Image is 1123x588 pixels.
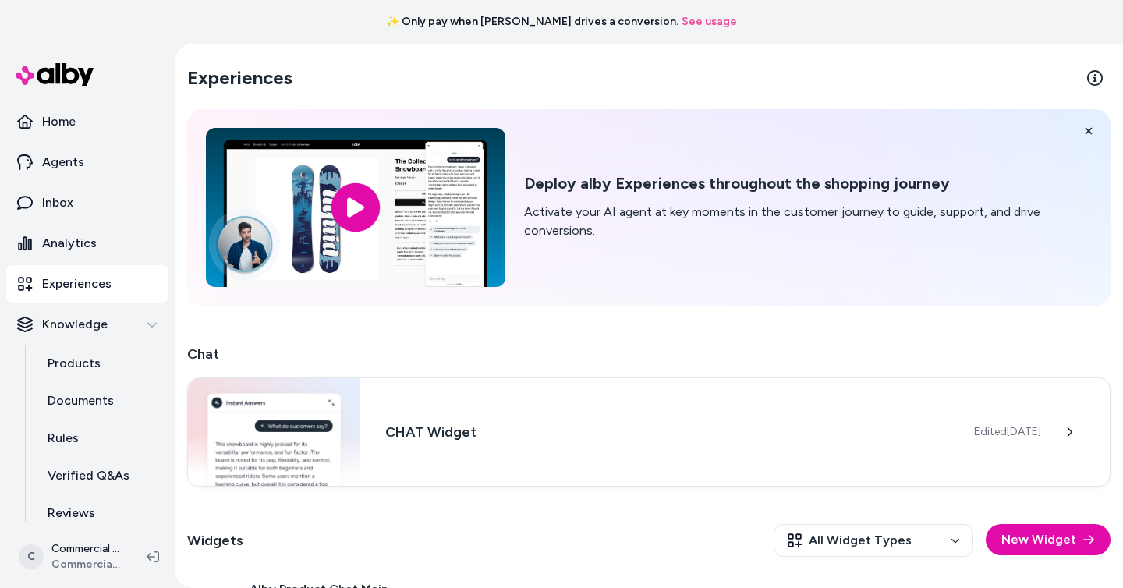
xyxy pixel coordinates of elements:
[16,63,94,86] img: alby Logo
[682,14,737,30] a: See usage
[51,557,122,572] span: Commercial Cleaning Depot
[42,315,108,334] p: Knowledge
[42,153,84,172] p: Agents
[187,377,1111,487] a: Chat widgetCHAT WidgetEdited[DATE]
[32,420,168,457] a: Rules
[48,504,95,522] p: Reviews
[6,103,168,140] a: Home
[524,203,1092,240] p: Activate your AI agent at key moments in the customer journey to guide, support, and drive conver...
[187,343,1111,365] h2: Chat
[986,524,1111,555] button: New Widget
[48,354,101,373] p: Products
[51,541,122,557] p: Commercial Cleaning Depot Shopify
[42,112,76,131] p: Home
[32,345,168,382] a: Products
[6,143,168,181] a: Agents
[774,524,973,557] button: All Widget Types
[42,193,73,212] p: Inbox
[974,424,1041,440] span: Edited [DATE]
[6,184,168,221] a: Inbox
[9,532,134,582] button: CCommercial Cleaning Depot ShopifyCommercial Cleaning Depot
[188,378,360,486] img: Chat widget
[19,544,44,569] span: C
[48,429,79,448] p: Rules
[42,275,112,293] p: Experiences
[32,494,168,532] a: Reviews
[48,391,114,410] p: Documents
[32,382,168,420] a: Documents
[48,466,129,485] p: Verified Q&As
[524,174,1092,193] h2: Deploy alby Experiences throughout the shopping journey
[187,66,292,90] h2: Experiences
[386,14,678,30] span: ✨ Only pay when [PERSON_NAME] drives a conversion.
[6,225,168,262] a: Analytics
[32,457,168,494] a: Verified Q&As
[6,265,168,303] a: Experiences
[42,234,97,253] p: Analytics
[6,306,168,343] button: Knowledge
[385,421,949,443] h3: CHAT Widget
[187,530,243,551] h2: Widgets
